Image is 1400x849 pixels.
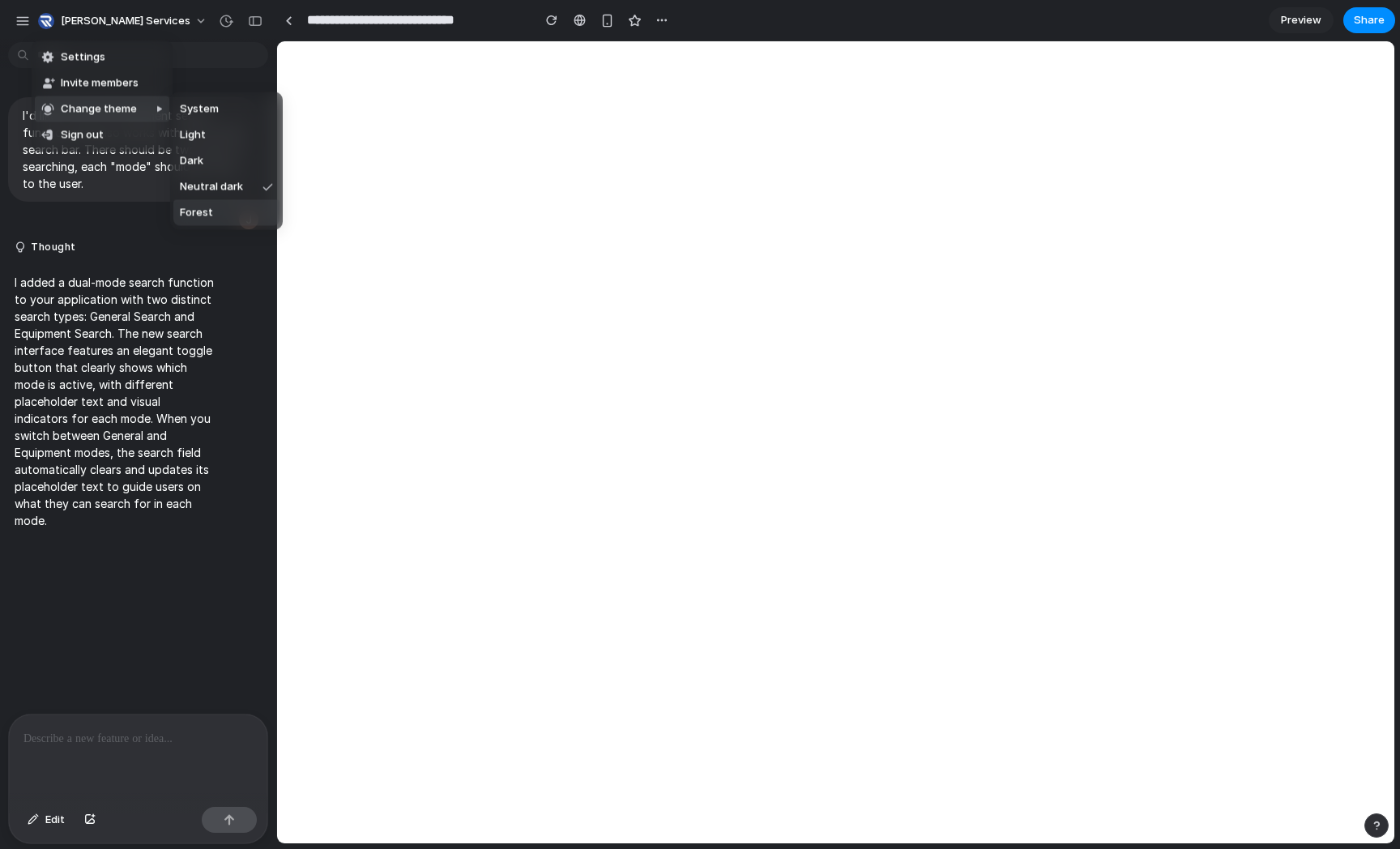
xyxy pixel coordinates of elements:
span: Neutral dark [180,179,243,195]
span: Sign out [61,127,104,143]
span: Forest [180,205,213,221]
span: Dark [180,153,203,169]
span: Change theme [61,101,137,117]
span: Light [180,127,206,143]
span: Settings [61,49,105,66]
span: Invite members [61,75,139,92]
span: System [180,101,219,117]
